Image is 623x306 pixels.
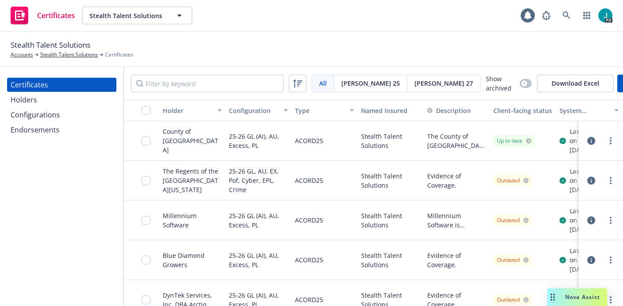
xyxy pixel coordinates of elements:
input: Filter by keyword [131,75,284,92]
div: Outdated [497,296,529,304]
div: ACORD25 [295,246,323,274]
a: Accounts [11,51,33,59]
a: Report a Bug [537,7,555,24]
div: Named Insured [361,106,420,115]
button: Description [427,106,471,115]
div: Stealth Talent Solutions [358,161,424,200]
div: Stealth Talent Solutions [358,200,424,240]
div: ACORD25 [295,126,323,155]
div: Last generated on [570,286,619,304]
div: [DATE] 9:27 AM [570,225,619,234]
div: 25-26 GL, AU, EX, Pof, Cyber, EPL, Crime [229,166,288,195]
span: [PERSON_NAME] 27 [414,79,473,88]
button: Configuration [225,100,291,121]
a: Stealth Talent Solutions [40,51,98,59]
div: Millennium Software [163,211,222,230]
a: more [605,295,616,305]
button: Named Insured [358,100,424,121]
a: Configurations [7,108,116,122]
button: Client-facing status [490,100,556,121]
div: ACORD25 [295,166,323,195]
div: Last generated on [570,166,619,185]
div: Drag to move [547,288,558,306]
a: Switch app [578,7,596,24]
button: Evidence of Coverage. [427,251,486,269]
div: The Regents of the [GEOGRAPHIC_DATA][US_STATE] [163,166,222,194]
span: Certificates [37,12,75,19]
a: more [605,175,616,186]
input: Toggle Row Selected [142,256,150,264]
div: Outdated [497,256,529,264]
a: Holders [7,93,116,107]
div: [DATE] 9:27 AM [570,185,619,194]
a: more [605,136,616,146]
div: 25-26 GL (AI), AU, Excess, PL [229,126,288,155]
input: Select all [142,106,150,115]
button: Millennium Software is included as an additional insured as required by a written contract with r... [427,211,486,230]
button: Download Excel [537,75,614,92]
a: Endorsements [7,123,116,137]
span: Show archived [486,74,516,93]
input: Toggle Row Selected [142,295,150,304]
a: more [605,255,616,265]
span: Certificates [105,51,133,59]
div: [DATE] 9:28 AM [570,264,619,274]
div: Blue Diamond Growers [163,251,222,269]
input: Toggle Row Selected [142,136,150,145]
a: Certificates [7,78,116,92]
div: Holders [11,93,37,107]
div: Outdated [497,177,529,185]
a: Search [558,7,575,24]
div: Stealth Talent Solutions [358,240,424,280]
span: All [319,79,327,88]
button: System certificate last generated [556,100,622,121]
span: Stealth Talent Solutions [90,11,166,20]
div: Stealth Talent Solutions [358,121,424,161]
div: Configurations [11,108,60,122]
button: Holder [159,100,225,121]
input: Toggle Row Selected [142,176,150,185]
button: Type [291,100,358,121]
input: Toggle Row Selected [142,216,150,225]
div: Configuration [229,106,278,115]
div: Client-facing status [493,106,552,115]
div: County of [GEOGRAPHIC_DATA] [163,127,222,155]
button: Nova Assist [547,288,607,306]
div: [DATE] 2:38 PM [570,145,619,155]
div: Last generated on [570,206,619,225]
div: Last generated on [570,127,619,145]
div: Last generated on [570,246,619,264]
div: Endorsements [11,123,60,137]
button: Stealth Talent Solutions [82,7,192,24]
div: 25-26 GL (AI), AU, Excess, PL [229,246,288,274]
span: Stealth Talent Solutions [11,39,90,51]
img: photo [598,8,612,23]
div: 25-26 GL (AI), AU, Excess, PL [229,206,288,234]
div: Type [295,106,344,115]
div: Outdated [497,216,529,224]
div: System certificate last generated [560,106,609,115]
div: ACORD25 [295,206,323,234]
span: [PERSON_NAME] 25 [341,79,400,88]
div: Certificates [11,78,48,92]
a: more [605,215,616,226]
a: Certificates [7,3,78,28]
div: Up to date [497,137,531,145]
button: The County of [GEOGRAPHIC_DATA], its Special Districts, Elected Officials, Officers, Agents, Empl... [427,132,486,150]
div: Holder [163,106,212,115]
span: Nova Assist [565,293,600,301]
button: Evidence of Coverage. [427,171,486,190]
